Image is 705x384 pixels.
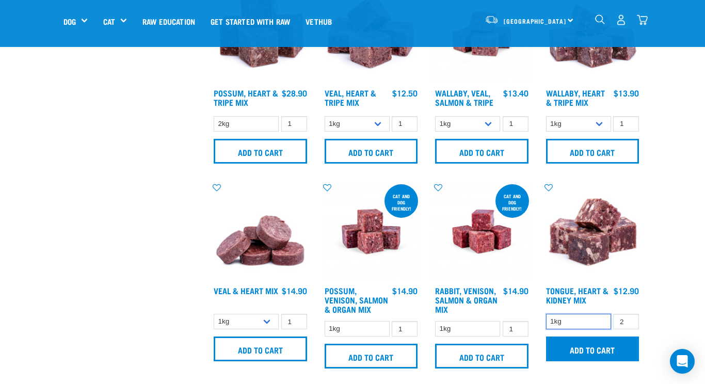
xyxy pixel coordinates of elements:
[503,116,528,132] input: 1
[214,90,278,104] a: Possum, Heart & Tripe Mix
[503,286,528,295] div: $14.90
[613,116,639,132] input: 1
[670,349,695,374] div: Open Intercom Messenger
[325,344,418,369] input: Add to cart
[325,139,418,164] input: Add to cart
[214,139,307,164] input: Add to cart
[495,188,529,216] div: Cat and dog friendly!
[546,90,605,104] a: Wallaby, Heart & Tripe Mix
[613,314,639,330] input: 1
[392,321,418,337] input: 1
[392,88,418,98] div: $12.50
[282,88,307,98] div: $28.90
[616,14,627,25] img: user.png
[384,188,418,216] div: cat and dog friendly!
[637,14,648,25] img: home-icon@2x.png
[392,116,418,132] input: 1
[211,182,310,281] img: 1152 Veal Heart Medallions 01
[504,19,566,23] span: [GEOGRAPHIC_DATA]
[546,288,608,302] a: Tongue, Heart & Kidney Mix
[103,15,115,27] a: Cat
[281,116,307,132] input: 1
[298,1,340,42] a: Vethub
[322,182,421,281] img: Possum Venison Salmon Organ 1626
[485,15,499,24] img: van-moving.png
[435,344,528,369] input: Add to cart
[435,139,528,164] input: Add to cart
[135,1,203,42] a: Raw Education
[503,88,528,98] div: $13.40
[281,314,307,330] input: 1
[392,286,418,295] div: $14.90
[546,337,639,361] input: Add to cart
[595,14,605,24] img: home-icon-1@2x.png
[325,288,388,311] a: Possum, Venison, Salmon & Organ Mix
[63,15,76,27] a: Dog
[435,90,493,104] a: Wallaby, Veal, Salmon & Tripe
[432,182,531,281] img: Rabbit Venison Salmon Organ 1688
[503,321,528,337] input: 1
[543,182,642,281] img: 1167 Tongue Heart Kidney Mix 01
[614,88,639,98] div: $13.90
[282,286,307,295] div: $14.90
[325,90,376,104] a: Veal, Heart & Tripe Mix
[546,139,639,164] input: Add to cart
[214,288,278,293] a: Veal & Heart Mix
[214,337,307,361] input: Add to cart
[435,288,498,311] a: Rabbit, Venison, Salmon & Organ Mix
[614,286,639,295] div: $12.90
[203,1,298,42] a: Get started with Raw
